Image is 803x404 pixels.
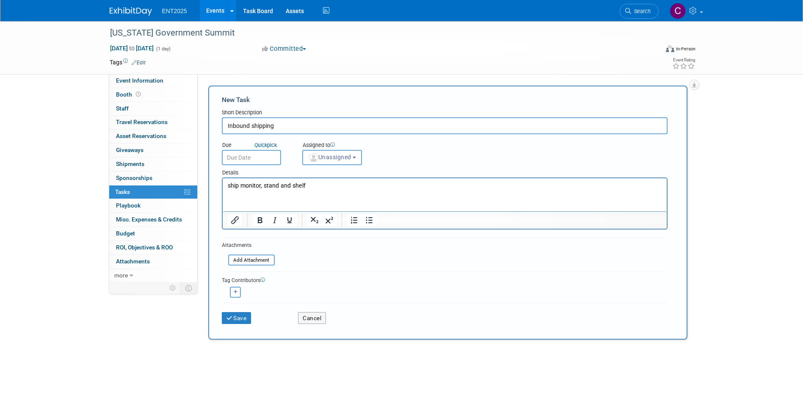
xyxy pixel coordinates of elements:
[116,133,166,139] span: Asset Reservations
[116,77,163,84] span: Event Information
[302,141,404,150] div: Assigned to
[109,116,197,129] a: Travel Reservations
[109,172,197,185] a: Sponsorships
[308,154,351,160] span: Unassigned
[670,3,686,19] img: Colleen Mueller
[110,7,152,16] img: ExhibitDay
[155,46,171,52] span: (1 day)
[116,105,129,112] span: Staff
[116,258,150,265] span: Attachments
[109,88,197,102] a: Booth
[253,214,267,226] button: Bold
[116,174,152,181] span: Sponsorships
[109,227,197,241] a: Budget
[631,8,651,14] span: Search
[116,216,182,223] span: Misc. Expenses & Credits
[222,275,668,284] div: Tag Contributors
[609,44,696,57] div: Event Format
[109,213,197,227] a: Misc. Expenses & Credits
[222,165,668,177] div: Details
[128,45,136,52] span: to
[222,312,251,324] button: Save
[166,282,180,293] td: Personalize Event Tab Strip
[109,74,197,88] a: Event Information
[180,282,197,293] td: Toggle Event Tabs
[115,188,130,195] span: Tasks
[109,269,197,282] a: more
[223,178,667,211] iframe: Rich Text Area
[666,45,674,52] img: Format-Inperson.png
[132,60,146,66] a: Edit
[109,185,197,199] a: Tasks
[107,25,646,41] div: [US_STATE] Government Summit
[298,312,326,324] button: Cancel
[307,214,322,226] button: Subscript
[116,244,173,251] span: ROI, Objectives & ROO
[222,109,668,117] div: Short Description
[110,44,154,52] span: [DATE] [DATE]
[109,255,197,268] a: Attachments
[222,242,275,249] div: Attachments
[109,102,197,116] a: Staff
[109,241,197,255] a: ROI, Objectives & ROO
[116,230,135,237] span: Budget
[620,4,659,19] a: Search
[116,91,142,98] span: Booth
[222,95,668,105] div: New Task
[222,150,281,165] input: Due Date
[116,147,143,153] span: Giveaways
[222,141,290,150] div: Due
[109,158,197,171] a: Shipments
[162,8,187,14] span: ENT2025
[109,130,197,143] a: Asset Reservations
[322,214,337,226] button: Superscript
[116,202,141,209] span: Playbook
[259,44,309,53] button: Committed
[228,214,242,226] button: Insert/edit link
[109,144,197,157] a: Giveaways
[302,150,362,165] button: Unassigned
[254,142,267,148] i: Quick
[282,214,297,226] button: Underline
[222,117,668,134] input: Name of task or a short description
[676,46,695,52] div: In-Person
[672,58,695,62] div: Event Rating
[114,272,128,279] span: more
[347,214,361,226] button: Numbered list
[110,58,146,66] td: Tags
[134,91,142,97] span: Booth not reserved yet
[116,119,168,125] span: Travel Reservations
[253,141,279,149] a: Quickpick
[116,160,144,167] span: Shipments
[109,199,197,213] a: Playbook
[268,214,282,226] button: Italic
[362,214,376,226] button: Bullet list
